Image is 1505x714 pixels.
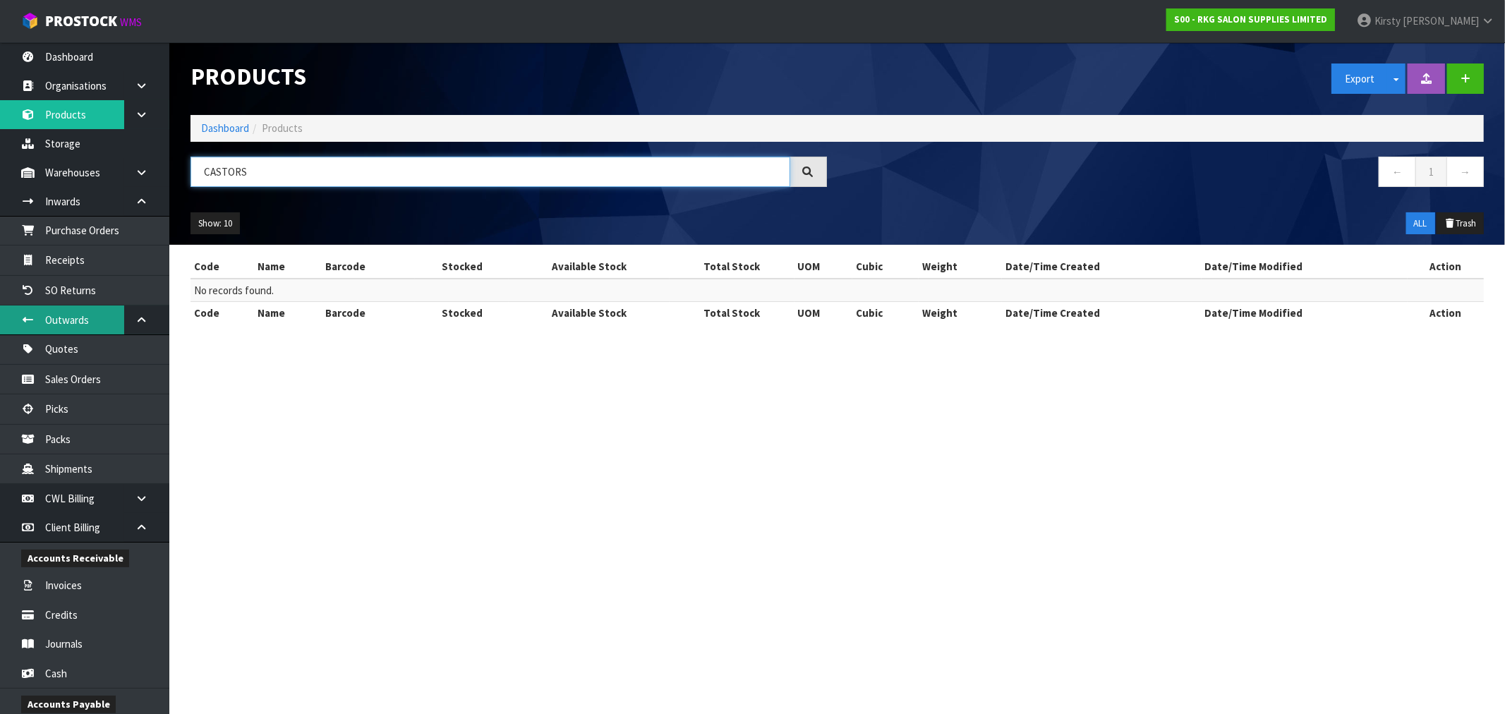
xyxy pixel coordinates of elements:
[191,255,254,278] th: Code
[322,302,414,325] th: Barcode
[254,302,322,325] th: Name
[1437,212,1484,235] button: Trash
[1408,302,1484,325] th: Action
[120,16,142,29] small: WMS
[191,157,790,187] input: Search products
[191,212,240,235] button: Show: 10
[254,255,322,278] th: Name
[919,255,1002,278] th: Weight
[1002,302,1202,325] th: Date/Time Created
[1202,302,1408,325] th: Date/Time Modified
[191,279,1484,302] td: No records found.
[201,121,249,135] a: Dashboard
[1379,157,1416,187] a: ←
[509,302,670,325] th: Available Stock
[322,255,414,278] th: Barcode
[1174,13,1327,25] strong: S00 - RKG SALON SUPPLIES LIMITED
[1002,255,1202,278] th: Date/Time Created
[21,550,129,567] span: Accounts Receivable
[21,12,39,30] img: cube-alt.png
[794,255,852,278] th: UOM
[1406,212,1435,235] button: ALL
[1446,157,1484,187] a: →
[848,157,1485,191] nav: Page navigation
[262,121,303,135] span: Products
[1166,8,1335,31] a: S00 - RKG SALON SUPPLIES LIMITED
[1374,14,1401,28] span: Kirsty
[1331,63,1388,94] button: Export
[21,696,116,713] span: Accounts Payable
[415,302,509,325] th: Stocked
[1408,255,1484,278] th: Action
[1415,157,1447,187] a: 1
[509,255,670,278] th: Available Stock
[852,302,919,325] th: Cubic
[919,302,1002,325] th: Weight
[191,302,254,325] th: Code
[794,302,852,325] th: UOM
[670,255,794,278] th: Total Stock
[1202,255,1408,278] th: Date/Time Modified
[415,255,509,278] th: Stocked
[1403,14,1479,28] span: [PERSON_NAME]
[191,63,827,90] h1: Products
[670,302,794,325] th: Total Stock
[852,255,919,278] th: Cubic
[45,12,117,30] span: ProStock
